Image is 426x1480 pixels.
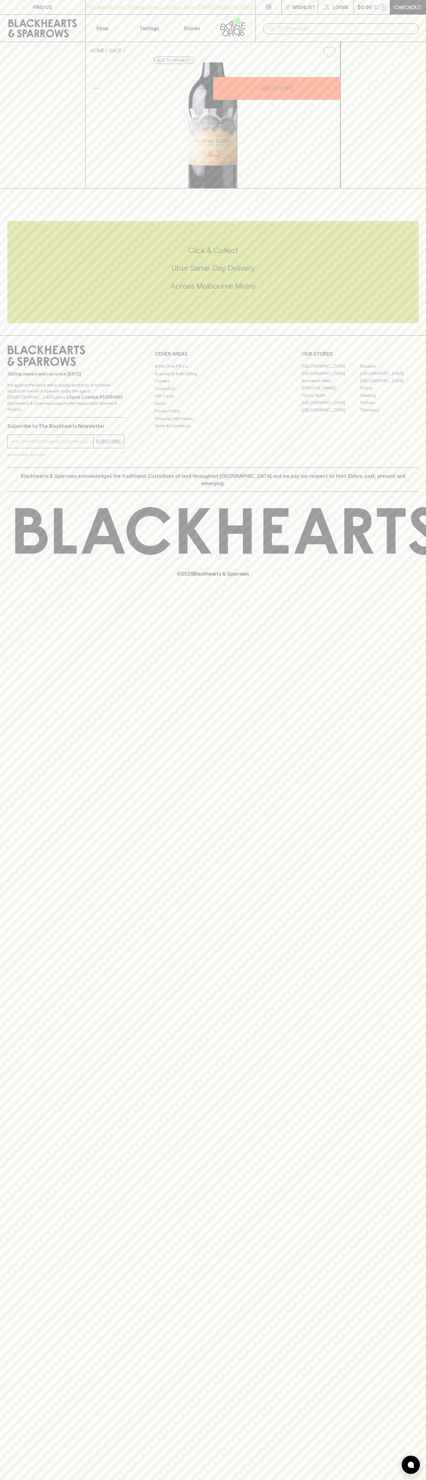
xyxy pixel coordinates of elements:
[360,384,419,392] a: Fitzroy
[333,4,348,11] p: Login
[12,472,414,487] p: Blackhearts & Sparrows acknowledges the traditional Custodians of land throughout [GEOGRAPHIC_DAT...
[357,4,372,11] p: $0.00
[155,350,272,358] p: OTHER AREAS
[155,370,272,377] a: Business & Bulk Gifting
[302,406,360,414] a: [GEOGRAPHIC_DATA]
[109,48,122,53] a: SHOP
[7,422,124,430] p: Subscribe to The Blackhearts Newsletter
[261,85,293,92] p: ADD TO CART
[90,48,104,53] a: HOME
[7,263,419,273] h5: Uber Same-Day Delivery
[360,362,419,370] a: Braddon
[360,406,419,414] a: Thornbury
[382,5,385,9] p: 0
[302,350,419,358] p: OUR STORES
[67,395,123,400] strong: Liquor License #32064953
[360,370,419,377] a: [GEOGRAPHIC_DATA]
[86,62,340,188] img: 39721.png
[302,362,360,370] a: [GEOGRAPHIC_DATA]
[128,15,171,42] a: Tastings
[155,415,272,422] a: Shipping Information
[360,392,419,399] a: Geelong
[96,438,121,445] p: SUBSCRIBE
[96,25,108,32] p: Shop
[184,25,200,32] p: Stores
[155,407,272,415] a: Privacy Policy
[155,422,272,430] a: Terms & Conditions
[7,221,419,323] div: Call to action block
[360,377,419,384] a: [GEOGRAPHIC_DATA]
[154,57,194,64] button: Add to wishlist
[86,15,128,42] button: Shop
[139,25,159,32] p: Tastings
[7,281,419,291] h5: Across Melbourne Metro
[155,363,272,370] a: Bottle Drop FAQ's
[93,435,124,448] button: SUBSCRIBE
[7,371,124,377] p: Sibling owned and run since [DATE]
[12,437,93,446] input: e.g. jane@blackheartsandsparrows.com.au
[302,384,360,392] a: [PERSON_NAME]
[155,393,272,400] a: Gift Cards
[292,4,315,11] p: Wishlist
[7,245,419,255] h5: Click & Collect
[155,385,272,392] a: Contact Us
[408,1462,414,1468] img: bubble-icon
[278,24,414,33] input: Try "Pinot noir"
[155,400,272,407] a: FAQ's
[302,392,360,399] a: Fitzroy North
[394,4,422,11] p: Checkout
[302,399,360,406] a: [GEOGRAPHIC_DATA]
[7,382,124,412] p: It is against the law to sell or supply alcohol to, or to obtain alcohol on behalf of a person un...
[33,4,52,11] p: FIND US
[213,77,340,100] button: ADD TO CART
[302,370,360,377] a: [GEOGRAPHIC_DATA]
[171,15,213,42] a: Stores
[155,378,272,385] a: Careers
[321,44,338,60] button: Add to wishlist
[7,452,124,458] p: We will never spam you
[360,399,419,406] a: Prahran
[302,377,360,384] a: Brunswick West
